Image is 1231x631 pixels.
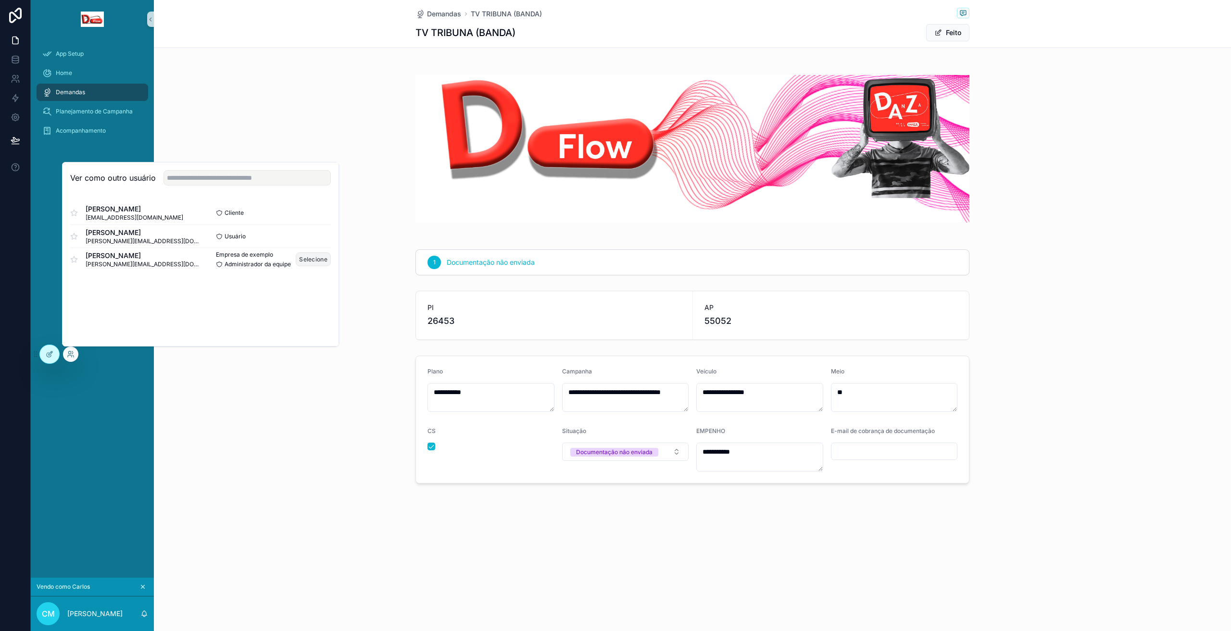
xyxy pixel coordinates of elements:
font: Demandas [427,10,461,18]
img: Logotipo do aplicativo [81,12,104,27]
font: [PERSON_NAME] [67,609,123,618]
img: 31497-DFLOW-AGENCIA.jpg [415,75,969,223]
font: Selecione [299,256,327,263]
font: 55052 [704,316,731,326]
font: Administrador da equipe [225,260,291,268]
font: Ver como outro usuário [70,173,156,183]
font: CM [42,609,55,619]
button: Botão Selecionar [562,443,689,461]
font: [PERSON_NAME] [86,251,141,260]
span: Planejamento de Campanha [56,108,133,115]
font: PI [427,303,434,311]
font: 1 [433,259,436,266]
font: Plano [427,368,443,375]
font: Veículo [696,368,716,375]
font: EMPENHO [696,427,725,434]
font: AP [704,303,714,311]
a: TV TRIBUNA (BANDA) [471,9,542,19]
font: [PERSON_NAME] [86,205,141,213]
span: Demandas [56,88,85,96]
font: [PERSON_NAME][EMAIL_ADDRESS][DOMAIN_NAME] [86,237,230,245]
font: Situação [562,427,586,434]
font: Empresa de exemplo [216,251,273,258]
span: App Setup [56,50,84,58]
font: Documentação não enviada [447,258,535,266]
a: Home [37,64,148,82]
div: conteúdo rolável [31,38,154,578]
font: TV TRIBUNA (BANDA) [471,10,542,18]
font: Usuário [225,233,246,240]
button: Selecione [296,252,331,266]
font: [PERSON_NAME][EMAIL_ADDRESS][DOMAIN_NAME] [86,260,230,268]
font: [PERSON_NAME] [86,228,141,236]
font: Documentação não enviada [576,448,653,456]
font: Vendo como Carlos [37,583,90,590]
a: Demandas [37,84,148,101]
a: Planejamento de Campanha [37,103,148,120]
font: E-mail de cobrança de documentação [831,427,935,434]
font: Meio [831,368,844,375]
a: Acompanhamento [37,122,148,139]
font: Feito [946,28,961,37]
font: Campanha [562,368,592,375]
font: 26453 [427,316,454,326]
a: Demandas [415,9,461,19]
font: TV TRIBUNA (BANDA) [415,27,515,38]
font: CS [427,427,436,434]
a: App Setup [37,45,148,62]
span: Home [56,69,72,77]
button: Feito [926,24,969,41]
font: Cliente [225,209,244,216]
font: [EMAIL_ADDRESS][DOMAIN_NAME] [86,214,183,221]
span: Acompanhamento [56,127,106,135]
